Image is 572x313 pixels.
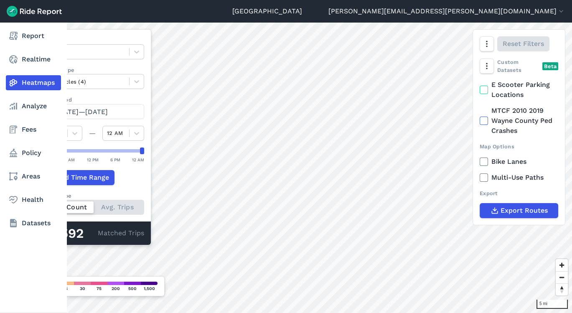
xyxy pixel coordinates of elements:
[6,122,61,137] a: Fees
[87,156,99,163] div: 12 PM
[480,58,558,74] div: Custom Datasets
[503,39,544,49] span: Reset Filters
[110,156,120,163] div: 6 PM
[6,169,61,184] a: Areas
[501,206,548,216] span: Export Routes
[556,259,568,271] button: Zoom in
[328,6,565,16] button: [PERSON_NAME][EMAIL_ADDRESS][PERSON_NAME][DOMAIN_NAME]
[6,99,61,114] a: Analyze
[6,145,61,160] a: Policy
[56,173,109,183] span: Add Time Range
[34,221,151,245] div: Matched Trips
[56,108,108,116] span: [DATE]—[DATE]
[556,283,568,295] button: Reset bearing to north
[41,96,144,104] label: Data Period
[41,66,144,74] label: Vehicle Type
[480,203,558,218] button: Export Routes
[480,106,558,136] label: MTCF 2010 2019 Wayne County Ped Crashes
[132,156,144,163] div: 12 AM
[6,192,61,207] a: Health
[556,271,568,283] button: Zoom out
[6,216,61,231] a: Datasets
[41,104,144,119] button: [DATE]—[DATE]
[64,156,75,163] div: 6 AM
[480,173,558,183] label: Multi-Use Paths
[41,192,144,200] div: Count Type
[480,80,558,100] label: E Scooter Parking Locations
[41,170,114,185] button: Add Time Range
[41,36,144,44] label: Data Type
[232,6,302,16] a: [GEOGRAPHIC_DATA]
[6,52,61,67] a: Realtime
[7,6,62,17] img: Ride Report
[542,62,558,70] div: Beta
[536,300,568,309] div: 5 mi
[6,28,61,43] a: Report
[480,189,558,197] div: Export
[82,128,102,138] div: —
[6,75,61,90] a: Heatmaps
[497,36,549,51] button: Reset Filters
[480,157,558,167] label: Bike Lanes
[480,143,558,150] div: Map Options
[27,23,572,313] canvas: Map
[41,228,98,239] div: 40,592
